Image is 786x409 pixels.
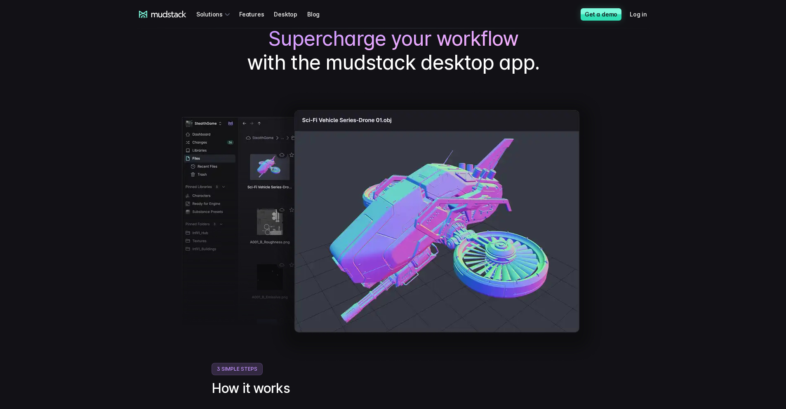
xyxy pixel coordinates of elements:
[212,363,263,375] span: 3 Simple Steps
[630,7,657,22] a: Log in
[138,0,169,7] span: Last name
[274,7,307,22] a: Desktop
[212,380,574,397] h2: How it works
[581,8,621,21] a: Get a demo
[239,7,274,22] a: Features
[9,149,96,156] span: Work with outsourced artists?
[182,91,604,363] img: Screenshot of mudstack desktop app
[196,7,233,22] div: Solutions
[2,150,7,155] input: Work with outsourced artists?
[138,68,176,75] span: Art team size
[139,27,647,74] h1: with the mudstack desktop app.
[268,27,518,51] span: Supercharge your workflow
[139,11,186,18] a: mudstack logo
[138,34,160,41] span: Job title
[307,7,329,22] a: Blog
